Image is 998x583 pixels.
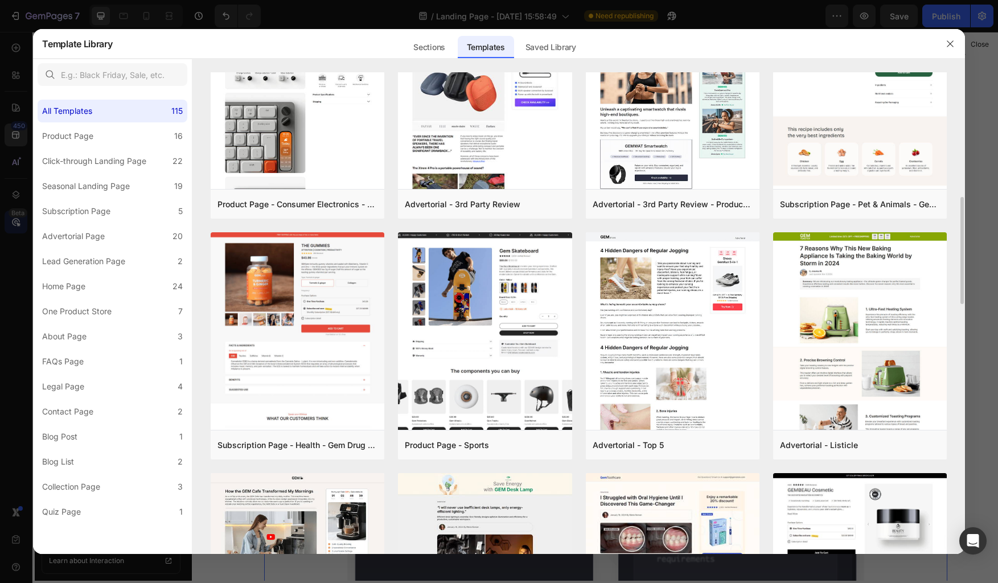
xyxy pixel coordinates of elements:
[178,405,183,418] div: 2
[405,438,489,452] div: Product Page - Sports
[405,198,520,211] div: Advertorial - 3rd Party Review
[179,355,183,368] div: 1
[959,527,987,555] div: Open Intercom Messenger
[179,430,183,444] div: 1
[42,505,81,519] div: Quiz Page
[42,430,77,444] div: Blog Post
[42,204,110,218] div: Subscription Page
[171,104,183,118] div: 115
[179,505,183,519] div: 1
[42,179,130,193] div: Seasonal Landing Page
[780,438,858,452] div: Advertorial - Listicle
[174,179,183,193] div: 19
[178,480,183,494] div: 3
[173,154,183,168] div: 22
[178,330,183,343] div: 3
[780,198,940,211] div: Subscription Page - Pet & Animals - Gem Cat Food - Style 3
[42,380,84,393] div: Legal Page
[178,204,183,218] div: 5
[217,438,377,452] div: Subscription Page - Health - Gem Drug - Style 2
[174,129,183,143] div: 16
[217,198,377,211] div: Product Page - Consumer Electronics - Keyboard
[593,198,753,211] div: Advertorial - 3rd Party Review - Product In Use Image
[42,480,100,494] div: Collection Page
[42,129,93,143] div: Product Page
[42,280,85,293] div: Home Page
[42,355,84,368] div: FAQs Page
[178,380,183,393] div: 4
[173,229,183,243] div: 20
[178,455,183,469] div: 2
[42,330,87,343] div: About Page
[38,63,187,86] input: E.g.: Black Friday, Sale, etc.
[173,280,183,293] div: 24
[42,154,146,168] div: Click-through Landing Page
[404,36,454,59] div: Sections
[516,36,585,59] div: Saved Library
[178,254,183,268] div: 2
[458,36,514,59] div: Templates
[42,29,112,59] h2: Template Library
[593,438,664,452] div: Advertorial - Top 5
[42,455,74,469] div: Blog List
[42,104,92,118] div: All Templates
[42,254,125,268] div: Lead Generation Page
[178,305,183,318] div: 7
[42,305,112,318] div: One Product Store
[42,229,105,243] div: Advertorial Page
[42,405,93,418] div: Contact Page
